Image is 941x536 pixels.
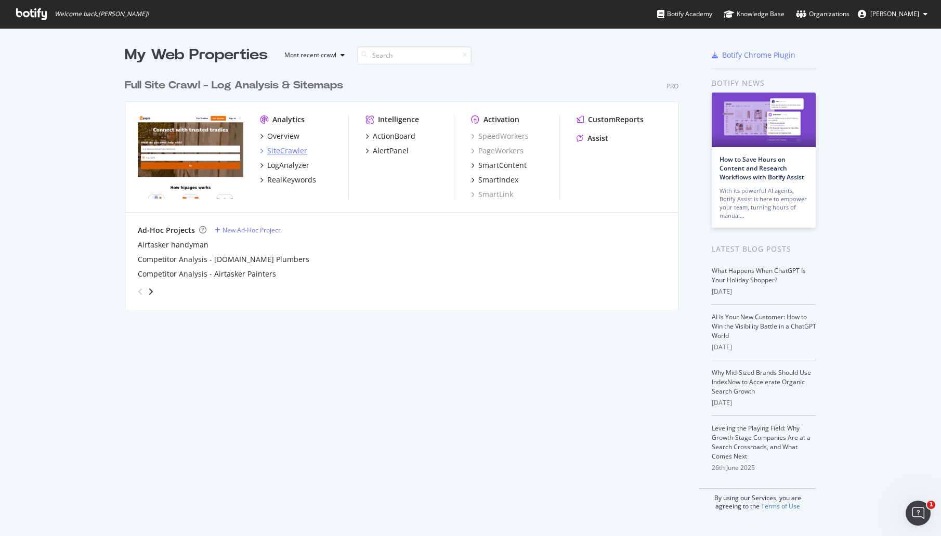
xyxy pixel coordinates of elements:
[761,502,800,511] a: Terms of Use
[712,287,816,296] div: [DATE]
[223,226,280,234] div: New Ad-Hoc Project
[260,146,307,156] a: SiteCrawler
[134,283,147,300] div: angle-left
[471,175,518,185] a: SmartIndex
[260,160,309,171] a: LogAnalyzer
[796,9,849,19] div: Organizations
[373,131,415,141] div: ActionBoard
[125,78,343,93] div: Full Site Crawl - Log Analysis & Sitemaps
[870,9,919,18] span: Winnie Ye
[138,254,309,265] a: Competitor Analysis - [DOMAIN_NAME] Plumbers
[267,131,299,141] div: Overview
[712,243,816,255] div: Latest Blog Posts
[138,114,243,199] img: hipages.com.au
[478,160,527,171] div: SmartContent
[55,10,149,18] span: Welcome back, [PERSON_NAME] !
[478,175,518,185] div: SmartIndex
[125,66,687,310] div: grid
[906,501,931,526] iframe: Intercom live chat
[357,46,472,64] input: Search
[712,398,816,408] div: [DATE]
[471,189,513,200] a: SmartLink
[712,463,816,473] div: 26th June 2025
[272,114,305,125] div: Analytics
[712,312,816,340] a: AI Is Your New Customer: How to Win the Visibility Battle in a ChatGPT World
[125,45,268,66] div: My Web Properties
[215,226,280,234] a: New Ad-Hoc Project
[471,146,524,156] a: PageWorkers
[365,146,409,156] a: AlertPanel
[722,50,795,60] div: Botify Chrome Plugin
[666,82,678,90] div: Pro
[138,240,208,250] a: Airtasker handyman
[267,160,309,171] div: LogAnalyzer
[365,131,415,141] a: ActionBoard
[471,160,527,171] a: SmartContent
[577,114,644,125] a: CustomReports
[147,286,154,297] div: angle-right
[712,50,795,60] a: Botify Chrome Plugin
[260,175,316,185] a: RealKeywords
[724,9,785,19] div: Knowledge Base
[712,266,806,284] a: What Happens When ChatGPT Is Your Holiday Shopper?
[471,131,529,141] a: SpeedWorkers
[712,424,811,461] a: Leveling the Playing Field: Why Growth-Stage Companies Are at a Search Crossroads, and What Comes...
[267,146,307,156] div: SiteCrawler
[284,52,336,58] div: Most recent crawl
[378,114,419,125] div: Intelligence
[588,114,644,125] div: CustomReports
[699,488,816,511] div: By using our Services, you are agreeing to the
[587,133,608,143] div: Assist
[483,114,519,125] div: Activation
[125,78,347,93] a: Full Site Crawl - Log Analysis & Sitemaps
[138,269,276,279] a: Competitor Analysis - Airtasker Painters
[657,9,712,19] div: Botify Academy
[267,175,316,185] div: RealKeywords
[720,155,804,181] a: How to Save Hours on Content and Research Workflows with Botify Assist
[712,93,816,147] img: How to Save Hours on Content and Research Workflows with Botify Assist
[712,368,811,396] a: Why Mid-Sized Brands Should Use IndexNow to Accelerate Organic Search Growth
[138,225,195,236] div: Ad-Hoc Projects
[712,343,816,352] div: [DATE]
[712,77,816,89] div: Botify news
[927,501,935,509] span: 1
[276,47,349,63] button: Most recent crawl
[849,6,936,22] button: [PERSON_NAME]
[260,131,299,141] a: Overview
[720,187,808,220] div: With its powerful AI agents, Botify Assist is here to empower your team, turning hours of manual…
[373,146,409,156] div: AlertPanel
[577,133,608,143] a: Assist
